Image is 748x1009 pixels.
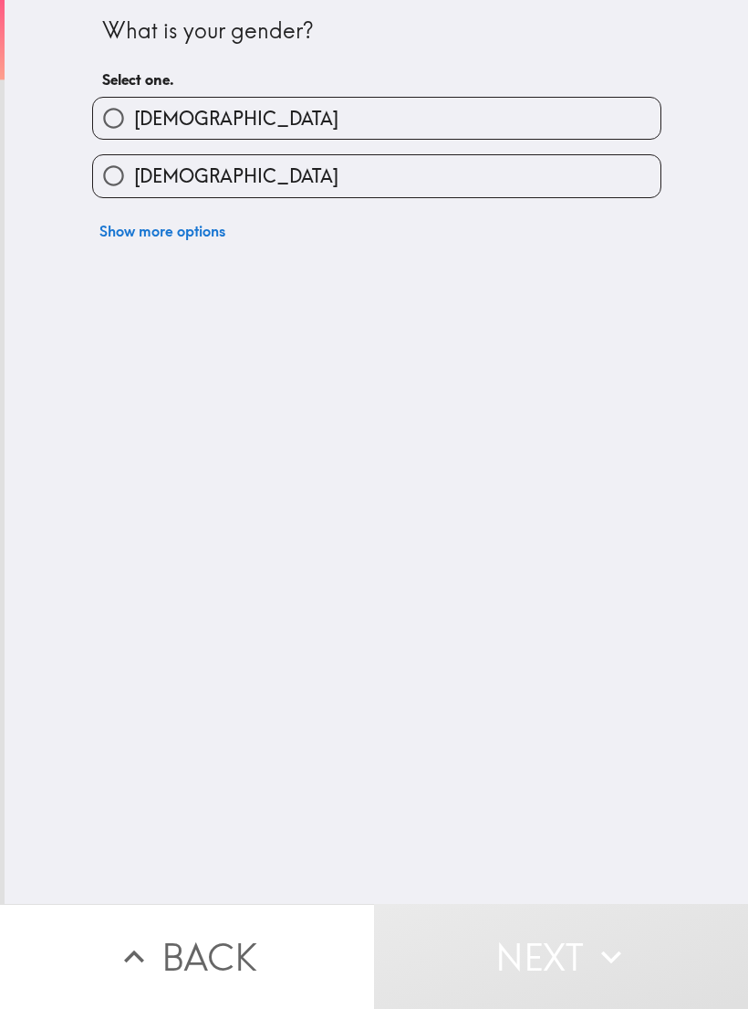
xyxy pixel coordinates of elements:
span: [DEMOGRAPHIC_DATA] [134,163,338,189]
button: [DEMOGRAPHIC_DATA] [93,98,660,139]
button: [DEMOGRAPHIC_DATA] [93,155,660,196]
span: [DEMOGRAPHIC_DATA] [134,106,338,131]
button: Show more options [92,213,233,249]
div: What is your gender? [102,16,651,47]
h6: Select one. [102,69,651,89]
button: Next [374,904,748,1009]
